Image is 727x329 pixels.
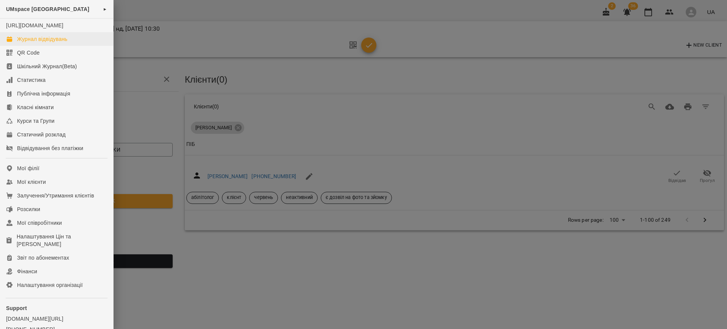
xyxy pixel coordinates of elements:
[6,22,63,28] a: [URL][DOMAIN_NAME]
[17,219,62,227] div: Мої співробітники
[17,117,55,125] div: Курси та Групи
[17,268,37,275] div: Фінанси
[17,254,69,262] div: Звіт по абонементах
[6,304,107,312] p: Support
[17,103,54,111] div: Класні кімнати
[17,131,66,138] div: Статичний розклад
[17,164,39,172] div: Мої філії
[17,233,107,248] div: Налаштування Цін та [PERSON_NAME]
[6,6,89,12] span: UMspace [GEOGRAPHIC_DATA]
[17,35,67,43] div: Журнал відвідувань
[17,90,70,97] div: Публічна інформація
[17,178,46,186] div: Мої клієнти
[17,76,46,84] div: Статистика
[17,63,77,70] div: Шкільний Журнал(Beta)
[17,205,40,213] div: Розсилки
[17,49,40,56] div: QR Code
[6,315,107,323] a: [DOMAIN_NAME][URL]
[17,281,83,289] div: Налаштування організації
[103,6,107,12] span: ►
[17,144,83,152] div: Відвідування без платіжки
[17,192,94,199] div: Залучення/Утримання клієнтів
